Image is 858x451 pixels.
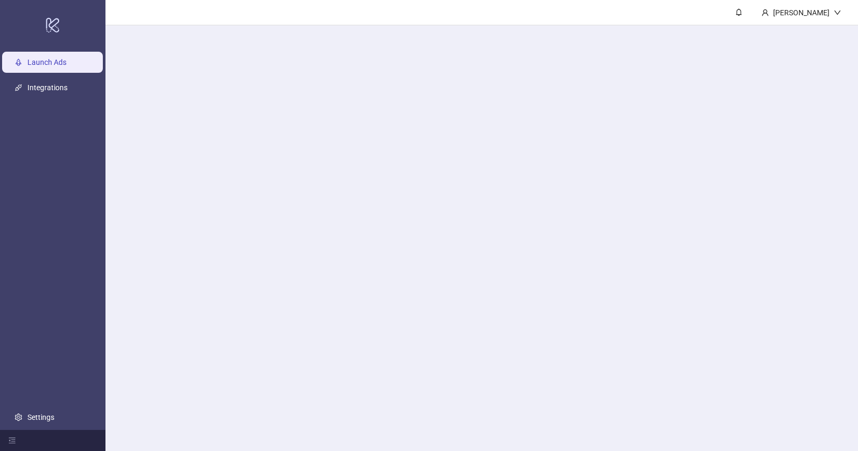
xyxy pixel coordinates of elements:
a: Integrations [27,83,68,92]
a: Launch Ads [27,58,66,66]
span: menu-fold [8,437,16,444]
span: bell [735,8,743,16]
span: user [761,9,769,16]
a: Settings [27,413,54,421]
span: down [834,9,841,16]
div: [PERSON_NAME] [769,7,834,18]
